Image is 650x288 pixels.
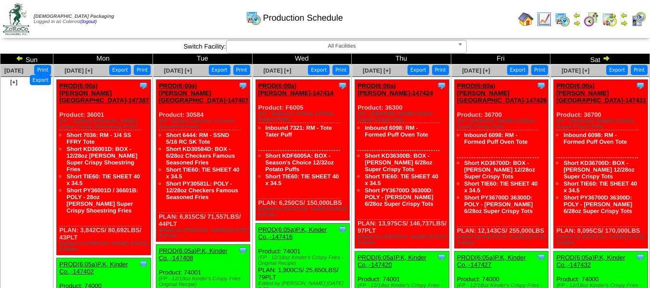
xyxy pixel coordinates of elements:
[338,225,347,234] img: Tooltip
[159,118,250,130] div: (FP - 6/28oz Checkers Famous Seasoned Fries)
[573,19,581,27] img: arrowright.gif
[365,173,438,187] a: Short TIE60: TIE SHEET 40 x 34.5
[457,118,548,130] div: (FP - [PERSON_NAME] 12/28oz Super Crispy Tots)
[636,252,645,262] img: Tooltip
[554,80,648,249] div: Product: 36700 PLAN: 8,095CS / 170,000LBS
[464,194,533,214] a: Short PY36700D 36300D: POLY - [PERSON_NAME] 6/28oz Super Crispy Tots
[457,82,547,104] a: PROD(6:00a)[PERSON_NAME][GEOGRAPHIC_DATA]-147426
[561,67,589,74] a: [DATE] [+]
[230,40,454,52] span: All Facilities
[134,65,151,75] button: Print
[263,13,343,23] span: Production Schedule
[59,261,128,275] a: PROD(6:05a)P.K, Kinder Co.,-147402
[573,12,581,19] img: arrowleft.gif
[563,160,634,180] a: Short KD36700D: BOX - [PERSON_NAME] 12/28oz Super Crispy Tots
[536,12,552,27] img: line_graph.gif
[357,254,426,268] a: PROD(6:05a)P.K, Kinder Co.,-147420
[556,82,646,104] a: PROD(6:00a)[PERSON_NAME][GEOGRAPHIC_DATA]-147431
[252,54,352,64] td: Wed
[159,247,228,262] a: PROD(6:05a)P.K, Kinder Co.,-147408
[602,12,617,27] img: calendarinout.gif
[238,81,248,90] img: Tooltip
[363,67,391,74] a: [DATE] [+]
[357,111,448,123] div: (FP - [PERSON_NAME] 6/28oz Super Crispy Tots)
[308,65,330,75] button: Export
[620,12,628,19] img: arrowleft.gif
[4,67,24,86] span: [DATE] [+]
[563,132,627,145] a: Inbound 6098: RM - Formed Puff Oven Tote
[556,234,647,246] div: Edited by [PERSON_NAME] [DATE] 6:48am
[263,67,291,74] a: [DATE] [+]
[164,67,192,74] a: [DATE] [+]
[555,12,570,27] img: calendarprod.gif
[464,132,528,145] a: Inbound 6098: RM - Formed Puff Oven Tote
[258,226,327,240] a: PROD(6:05a)P.K, Kinder Co.,-147416
[631,12,646,27] img: calendarcustomer.gif
[209,65,230,75] button: Export
[357,82,433,97] a: PROD(6:00a)[PERSON_NAME]-147424
[584,12,599,27] img: calendarblend.gif
[153,54,252,64] td: Tue
[258,206,349,218] div: Edited by [PERSON_NAME] [DATE] 6:31am
[30,75,51,85] button: Export
[352,54,451,64] td: Thu
[563,180,637,194] a: Short TIE60: TIE SHEET 40 x 34.5
[233,65,250,75] button: Print
[464,160,535,180] a: Short KD36700D: BOX - [PERSON_NAME] 12/28oz Super Crispy Tots
[365,187,433,207] a: Short PY36700D 36300D: POLY - [PERSON_NAME] 6/28oz Super Crispy Tots
[266,125,332,138] a: Inbound 7321: RM - Tote Tater Puff
[556,118,647,130] div: (FP - [PERSON_NAME] 12/28oz Super Crispy Tots)
[139,259,148,269] img: Tooltip
[258,82,334,97] a: PROD(6:00a)[PERSON_NAME]-147414
[34,65,51,75] button: Print
[166,166,240,180] a: Short TIE60: TIE SHEET 40 x 34.5
[457,234,548,246] div: Edited by [PERSON_NAME] [DATE] 6:44am
[156,80,250,242] div: Product: 30584 PLAN: 6,815CS / 71,557LBS / 44PLT
[451,54,550,64] td: Fri
[59,118,150,130] div: (FP - 12/28oz [PERSON_NAME] Super Crispy Shoestring Fries)
[357,234,448,246] div: Edited by [PERSON_NAME] [DATE] 6:41am
[531,65,548,75] button: Print
[365,152,433,173] a: Short KD36300B: BOX - [PERSON_NAME] 6/28oz Super Crispy Tots
[255,80,349,221] div: Product: F6005 PLAN: 6,250CS / 150,000LBS
[16,54,24,62] img: arrowleft.gif
[34,14,114,25] span: Logged in as Colerost
[66,146,137,173] a: Short KD36001D: BOX - 12/28oz [PERSON_NAME] Super Crispy Shoestring Fries
[0,54,53,64] td: Sun
[166,132,229,145] a: Short 6444: RM - SSND 5/16 RC SK Tote
[432,65,449,75] button: Print
[64,67,92,74] a: [DATE] [+]
[166,146,235,166] a: Short KD30584D: BOX - 6/28oz Checkers Famous Seasoned Fries
[536,81,546,90] img: Tooltip
[34,14,114,19] span: [DEMOGRAPHIC_DATA] Packaging
[631,65,648,75] button: Print
[53,54,153,64] td: Mon
[258,111,349,123] div: (FP - Season's Choice 12/32oz Potato Puffs)
[246,10,261,25] img: calendarprod.gif
[238,246,248,255] img: Tooltip
[462,67,490,74] a: [DATE] [+]
[507,65,529,75] button: Export
[602,54,610,62] img: arrowright.gif
[437,81,446,90] img: Tooltip
[66,187,138,214] a: Short PY36001D / 36601B: POLY - 28oz [PERSON_NAME] Super Crispy Shoestring Fries
[59,82,149,104] a: PROD(6:00a)[PERSON_NAME][GEOGRAPHIC_DATA]-147387
[620,19,628,27] img: arrowright.gif
[518,12,534,27] img: home.gif
[464,180,538,194] a: Short TIE60: TIE SHEET 40 x 34.5
[159,227,250,239] div: Edited by [PERSON_NAME] [DATE] 6:07am
[550,54,650,64] td: Sat
[355,80,449,249] div: Product: 36300 PLAN: 13,975CS / 146,737LBS / 97PLT
[266,173,339,187] a: Short TIE60: TIE SHEET 40 x 34.5
[606,65,628,75] button: Export
[332,65,349,75] button: Print
[57,80,151,255] div: Product: 36001 PLAN: 3,842CS / 80,692LBS / 43PLT
[159,82,249,104] a: PROD(6:00a)[PERSON_NAME][GEOGRAPHIC_DATA]-147407
[80,19,97,25] a: (logout)
[338,81,347,90] img: Tooltip
[563,194,632,214] a: Short PY36700D 36300D: POLY - [PERSON_NAME] 6/28oz Super Crispy Tots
